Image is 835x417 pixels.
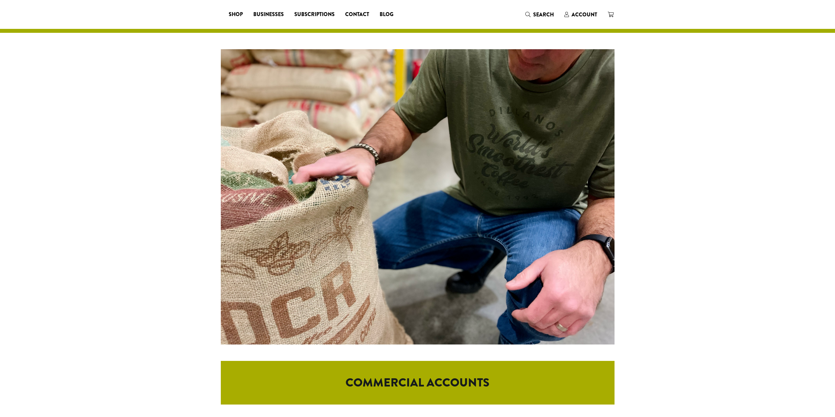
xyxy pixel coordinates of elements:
a: Search [520,9,559,20]
a: Shop [223,9,248,20]
span: Account [572,11,597,18]
span: Search [533,11,554,18]
a: Blog [374,9,399,20]
span: Businesses [253,10,284,19]
span: Shop [229,10,243,19]
a: Account [559,9,602,20]
a: Subscriptions [289,9,340,20]
span: Blog [380,10,393,19]
a: Businesses [248,9,289,20]
a: Contact [340,9,374,20]
h2: COMMERCIAL ACCOUNTS [221,361,615,405]
span: Contact [345,10,369,19]
span: Subscriptions [294,10,335,19]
